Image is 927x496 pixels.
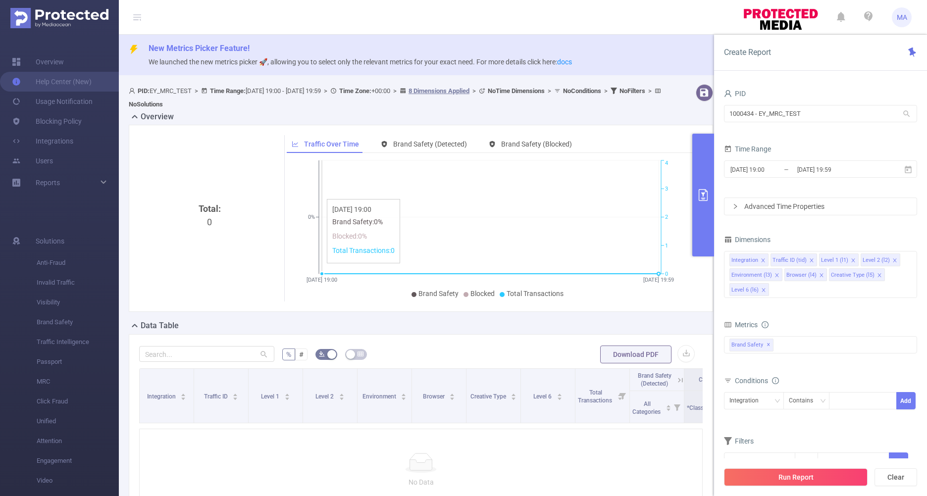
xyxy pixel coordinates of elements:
[796,163,876,176] input: End date
[729,339,773,351] span: Brand Safety
[321,87,330,95] span: >
[724,437,754,445] span: Filters
[829,268,885,281] li: Creative Type (l5)
[315,393,335,400] span: Level 2
[601,87,611,95] span: >
[507,290,564,298] span: Total Transactions
[665,160,668,167] tspan: 4
[896,392,916,409] button: Add
[181,392,186,395] i: icon: caret-up
[339,87,371,95] b: Time Zone:
[147,393,177,400] span: Integration
[665,214,668,221] tspan: 2
[233,392,238,395] i: icon: caret-up
[724,90,746,98] span: PID
[129,87,664,108] span: EY_MRC_TEST [DATE] 19:00 - [DATE] 19:59 +00:00
[299,350,304,358] span: #
[129,88,138,94] i: icon: user
[545,87,554,95] span: >
[37,471,119,491] span: Video
[192,87,201,95] span: >
[724,468,868,486] button: Run Report
[643,277,674,283] tspan: [DATE] 19:59
[861,253,900,266] li: Level 2 (l2)
[638,372,671,387] span: Brand Safety (Detected)
[800,453,811,469] div: ≥
[724,198,917,215] div: icon: rightAdvanced Time Properties
[699,376,724,383] span: Classified
[138,87,150,95] b: PID:
[767,339,771,351] span: ✕
[645,87,655,95] span: >
[37,332,119,352] span: Traffic Intelligence
[774,273,779,279] i: icon: close
[488,87,545,95] b: No Time Dimensions
[724,321,758,329] span: Metrics
[511,396,516,399] i: icon: caret-down
[724,90,732,98] i: icon: user
[665,186,668,192] tspan: 3
[37,431,119,451] span: Attention
[729,283,769,296] li: Level 6 (l6)
[877,273,882,279] i: icon: close
[563,87,601,95] b: No Conditions
[632,400,662,415] span: All Categories
[149,58,572,66] span: We launched the new metrics picker 🚀, allowing you to select only the relevant metrics for your e...
[204,393,229,400] span: Traffic ID
[892,258,897,264] i: icon: close
[761,288,766,294] i: icon: close
[319,351,325,357] i: icon: bg-colors
[724,236,771,244] span: Dimensions
[180,392,186,398] div: Sort
[339,396,344,399] i: icon: caret-down
[771,253,817,266] li: Traffic ID (tid)
[724,48,771,57] span: Create Report
[409,87,469,95] u: 8 Dimensions Applied
[37,253,119,273] span: Anti-Fraud
[139,346,274,362] input: Search...
[286,350,291,358] span: %
[724,145,771,153] span: Time Range
[501,140,572,148] span: Brand Safety (Blocked)
[875,468,917,486] button: Clear
[393,140,467,148] span: Brand Safety (Detected)
[450,392,455,395] i: icon: caret-up
[129,45,139,54] i: icon: thunderbolt
[557,58,572,66] a: docs
[666,403,671,406] i: icon: caret-up
[210,87,246,95] b: Time Range:
[292,141,299,148] i: icon: line-chart
[735,377,779,385] span: Conditions
[557,392,562,395] i: icon: caret-up
[784,268,827,281] li: Browser (l4)
[390,87,400,95] span: >
[232,392,238,398] div: Sort
[578,389,614,404] span: Total Transactions
[36,179,60,187] span: Reports
[762,321,769,328] i: icon: info-circle
[37,411,119,431] span: Unified
[557,392,563,398] div: Sort
[731,269,772,282] div: Environment (l3)
[774,398,780,405] i: icon: down
[687,404,717,411] span: *Classified
[36,231,64,251] span: Solutions
[450,396,455,399] i: icon: caret-down
[199,203,221,214] b: Total:
[339,392,344,395] i: icon: caret-up
[819,273,824,279] i: icon: close
[261,393,281,400] span: Level 1
[470,393,508,400] span: Creative Type
[533,393,553,400] span: Level 6
[665,243,668,249] tspan: 1
[10,8,108,28] img: Protected Media
[666,403,671,409] div: Sort
[36,173,60,193] a: Reports
[889,452,908,470] button: Add
[307,277,337,283] tspan: [DATE] 19:00
[37,372,119,392] span: MRC
[308,214,315,221] tspan: 0%
[809,258,814,264] i: icon: close
[37,352,119,372] span: Passport
[789,393,820,409] div: Contains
